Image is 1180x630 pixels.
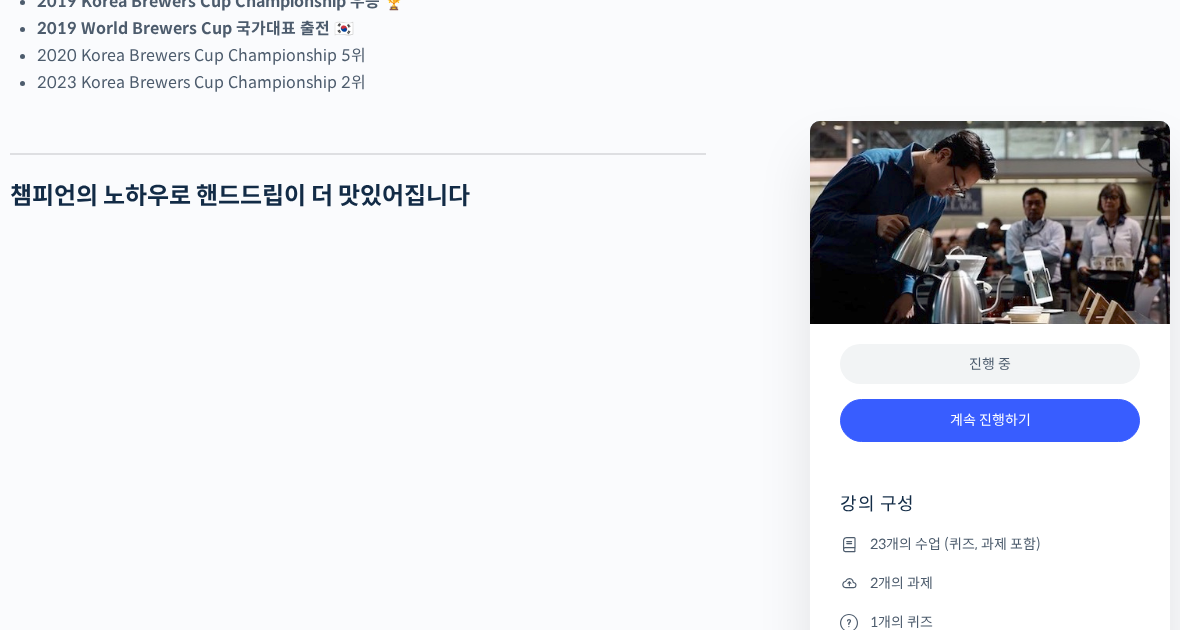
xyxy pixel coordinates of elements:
[37,18,354,39] strong: 2019 World Brewers Cup 국가대표 출전 🇰🇷
[309,494,333,510] span: 설정
[132,464,258,514] a: 대화
[37,69,706,96] li: 2023 Korea Brewers Cup Championship 2위
[840,532,1140,556] li: 23개의 수업 (퀴즈, 과제 포함)
[840,344,1140,385] div: 진행 중
[6,464,132,514] a: 홈
[10,238,706,629] iframe: 핸드드립을 맛있게 내리고 싶으시면 이 영상을 보세요. (정형용 바리스타)
[840,399,1140,442] a: 계속 진행하기
[37,42,706,69] li: 2020 Korea Brewers Cup Championship 5위
[840,571,1140,595] li: 2개의 과제
[183,495,207,511] span: 대화
[63,494,75,510] span: 홈
[258,464,384,514] a: 설정
[10,181,470,211] strong: 챔피언의 노하우로 핸드드립이 더 맛있어집니다
[840,492,1140,532] h4: 강의 구성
